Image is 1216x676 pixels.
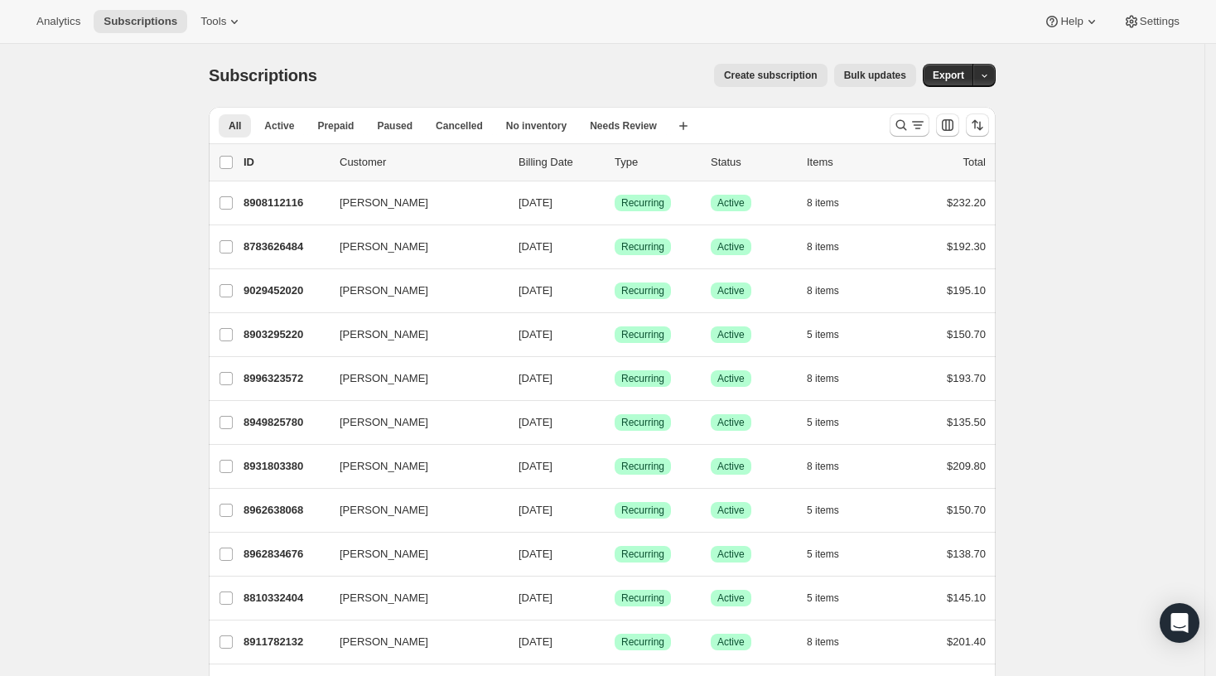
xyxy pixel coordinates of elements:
span: Recurring [621,372,664,385]
button: 8 items [807,630,857,654]
span: Active [717,504,745,517]
p: 8903295220 [244,326,326,343]
span: No inventory [506,119,567,133]
span: 5 items [807,416,839,429]
p: Total [963,154,986,171]
span: Needs Review [590,119,657,133]
p: 8931803380 [244,458,326,475]
span: Paused [377,119,413,133]
span: 5 items [807,328,839,341]
button: [PERSON_NAME] [330,497,495,524]
span: $201.40 [947,635,986,648]
div: Items [807,154,890,171]
span: $138.70 [947,548,986,560]
button: Bulk updates [834,64,916,87]
button: Tools [191,10,253,33]
span: Subscriptions [209,66,317,84]
span: Active [717,328,745,341]
button: Sort the results [966,113,989,137]
span: [DATE] [519,591,553,604]
span: Recurring [621,196,664,210]
span: Recurring [621,635,664,649]
button: [PERSON_NAME] [330,629,495,655]
button: Help [1034,10,1109,33]
span: Active [717,240,745,254]
span: 5 items [807,591,839,605]
span: $150.70 [947,504,986,516]
p: 9029452020 [244,282,326,299]
span: Recurring [621,548,664,561]
div: 8908112116[PERSON_NAME][DATE]SuccessRecurringSuccessActive8 items$232.20 [244,191,986,215]
p: 8810332404 [244,590,326,606]
p: 8783626484 [244,239,326,255]
div: 8962834676[PERSON_NAME][DATE]SuccessRecurringSuccessActive5 items$138.70 [244,543,986,566]
span: [DATE] [519,504,553,516]
div: 8911782132[PERSON_NAME][DATE]SuccessRecurringSuccessActive8 items$201.40 [244,630,986,654]
p: 8962834676 [244,546,326,563]
span: $135.50 [947,416,986,428]
span: [PERSON_NAME] [340,502,428,519]
button: 5 items [807,411,857,434]
span: $192.30 [947,240,986,253]
button: [PERSON_NAME] [330,321,495,348]
button: Create new view [670,114,697,138]
span: 5 items [807,548,839,561]
button: Search and filter results [890,113,929,137]
span: $232.20 [947,196,986,209]
button: 8 items [807,279,857,302]
div: IDCustomerBilling DateTypeStatusItemsTotal [244,154,986,171]
span: 8 items [807,284,839,297]
span: 8 items [807,240,839,254]
span: [DATE] [519,372,553,384]
button: [PERSON_NAME] [330,585,495,611]
span: 8 items [807,635,839,649]
span: All [229,119,241,133]
span: Recurring [621,591,664,605]
span: Recurring [621,504,664,517]
button: [PERSON_NAME] [330,278,495,304]
span: [DATE] [519,460,553,472]
p: Billing Date [519,154,601,171]
button: [PERSON_NAME] [330,234,495,260]
p: Status [711,154,794,171]
span: [DATE] [519,328,553,340]
span: Active [717,591,745,605]
span: [PERSON_NAME] [340,282,428,299]
span: Create subscription [724,69,818,82]
p: 8908112116 [244,195,326,211]
button: 8 items [807,455,857,478]
button: Create subscription [714,64,828,87]
div: 8996323572[PERSON_NAME][DATE]SuccessRecurringSuccessActive8 items$193.70 [244,367,986,390]
div: 8810332404[PERSON_NAME][DATE]SuccessRecurringSuccessActive5 items$145.10 [244,587,986,610]
span: Active [717,372,745,385]
span: Cancelled [436,119,483,133]
span: [PERSON_NAME] [340,546,428,563]
p: 8911782132 [244,634,326,650]
button: [PERSON_NAME] [330,453,495,480]
span: Analytics [36,15,80,28]
button: [PERSON_NAME] [330,409,495,436]
p: 8962638068 [244,502,326,519]
span: Settings [1140,15,1180,28]
span: Recurring [621,460,664,473]
button: [PERSON_NAME] [330,541,495,567]
span: Recurring [621,240,664,254]
span: Export [933,69,964,82]
div: 8949825780[PERSON_NAME][DATE]SuccessRecurringSuccessActive5 items$135.50 [244,411,986,434]
span: $193.70 [947,372,986,384]
span: Active [717,196,745,210]
span: [DATE] [519,548,553,560]
button: 8 items [807,367,857,390]
span: [PERSON_NAME] [340,370,428,387]
span: Tools [200,15,226,28]
button: 5 items [807,323,857,346]
span: 8 items [807,372,839,385]
div: 8903295220[PERSON_NAME][DATE]SuccessRecurringSuccessActive5 items$150.70 [244,323,986,346]
div: Open Intercom Messenger [1160,603,1199,643]
span: [PERSON_NAME] [340,458,428,475]
span: Active [717,460,745,473]
span: $150.70 [947,328,986,340]
span: [DATE] [519,196,553,209]
span: 5 items [807,504,839,517]
div: 8962638068[PERSON_NAME][DATE]SuccessRecurringSuccessActive5 items$150.70 [244,499,986,522]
